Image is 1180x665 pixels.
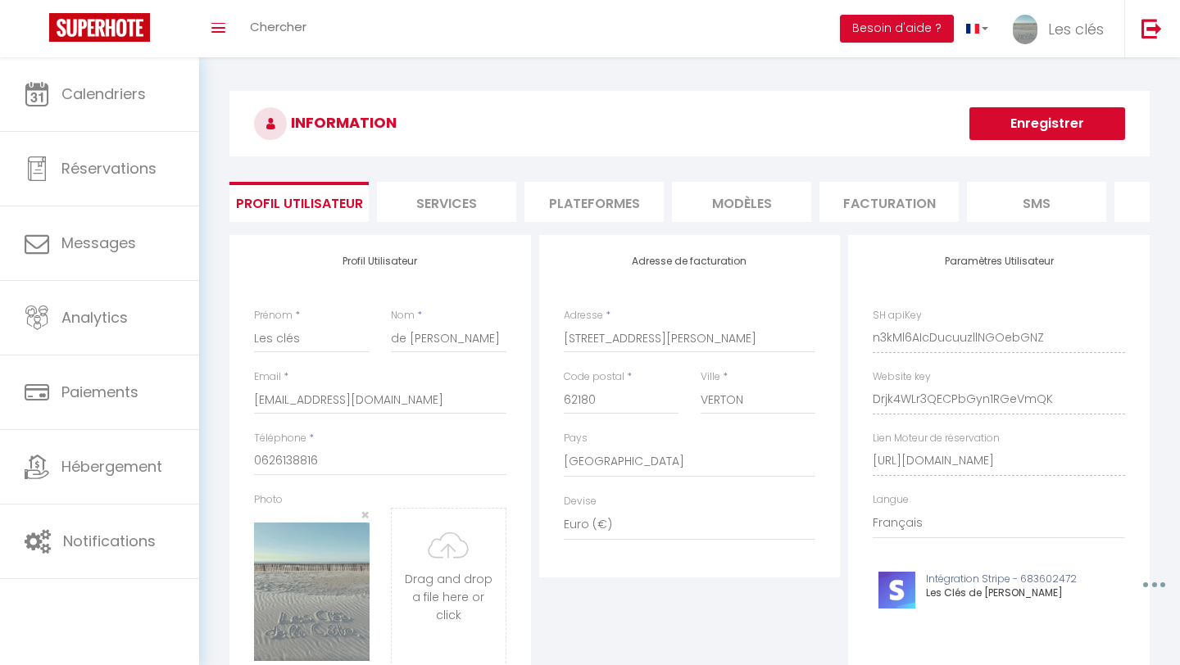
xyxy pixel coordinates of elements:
label: Ville [701,369,720,385]
label: Pays [564,431,588,446]
span: Réservations [61,158,157,179]
span: × [361,504,370,525]
label: Website key [873,369,931,385]
li: Profil Utilisateur [229,182,369,222]
span: Chercher [250,18,306,35]
li: SMS [967,182,1106,222]
label: Email [254,369,281,385]
li: Facturation [819,182,959,222]
button: Close [361,508,370,522]
label: Photo [254,492,283,508]
button: Enregistrer [969,107,1125,140]
p: Intégration Stripe - 683602472 [926,572,1105,587]
li: MODÈLES [672,182,811,222]
label: Nom [391,308,415,323]
span: Les clés [1048,19,1104,39]
span: Hébergement [61,456,162,477]
label: Code postal [564,369,624,385]
li: Plateformes [524,182,664,222]
button: Besoin d'aide ? [840,15,954,43]
img: ... [1013,15,1037,44]
span: Notifications [63,531,156,551]
label: Téléphone [254,431,306,446]
span: Les Clés de [PERSON_NAME] [926,586,1063,599]
span: Paiements [61,382,138,402]
label: SH apiKey [873,308,922,323]
h4: Adresse de facturation [564,256,816,267]
h3: INFORMATION [229,91,1150,156]
img: 1739282391049.png [254,522,370,662]
span: Analytics [61,307,128,328]
h4: Profil Utilisateur [254,256,506,267]
label: Adresse [564,308,603,323]
label: Lien Moteur de réservation [873,431,1000,446]
span: Calendriers [61,84,146,104]
img: Super Booking [49,13,150,42]
label: Devise [564,494,597,509]
img: logout [1141,18,1162,38]
label: Langue [873,492,909,508]
h4: Paramètres Utilisateur [873,256,1125,267]
img: stripe-logo.jpeg [878,572,915,608]
li: Services [377,182,516,222]
span: Messages [61,233,136,253]
label: Prénom [254,308,293,323]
